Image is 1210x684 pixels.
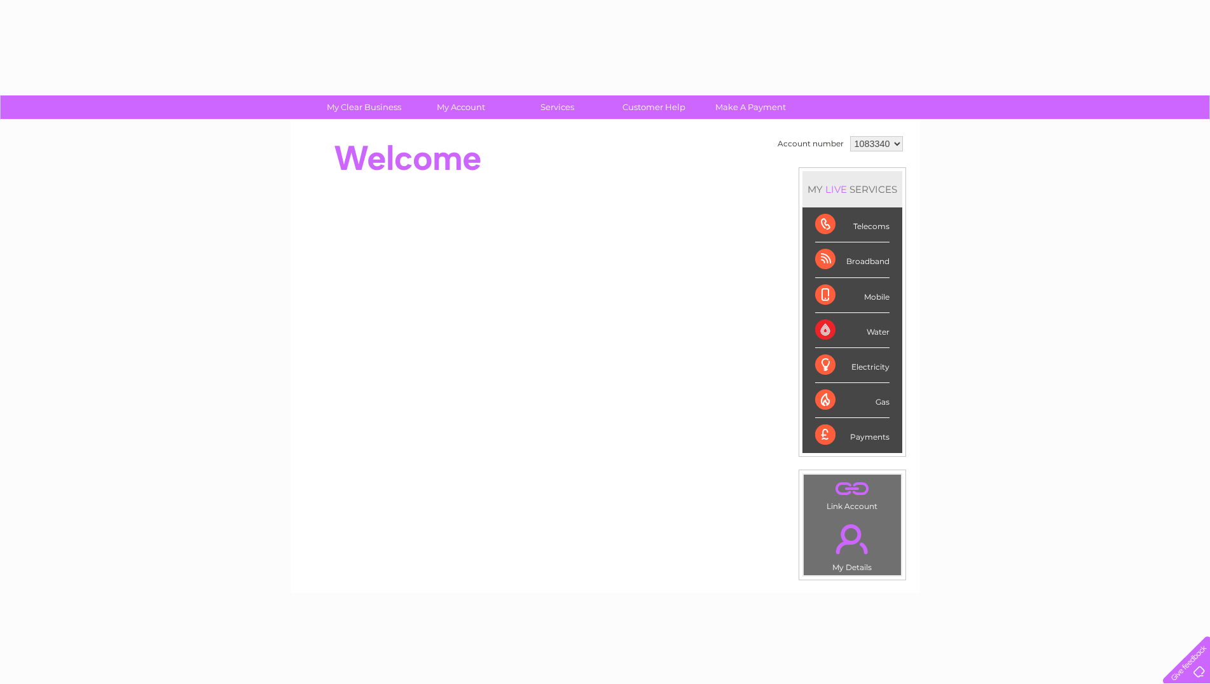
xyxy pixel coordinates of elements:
[698,95,803,119] a: Make A Payment
[505,95,610,119] a: Services
[815,348,890,383] div: Electricity
[807,517,898,561] a: .
[803,513,902,576] td: My Details
[807,478,898,500] a: .
[815,278,890,313] div: Mobile
[802,171,902,207] div: MY SERVICES
[602,95,706,119] a: Customer Help
[312,95,416,119] a: My Clear Business
[815,313,890,348] div: Water
[815,418,890,452] div: Payments
[774,133,847,155] td: Account number
[803,474,902,514] td: Link Account
[815,383,890,418] div: Gas
[408,95,513,119] a: My Account
[823,183,849,195] div: LIVE
[815,207,890,242] div: Telecoms
[815,242,890,277] div: Broadband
